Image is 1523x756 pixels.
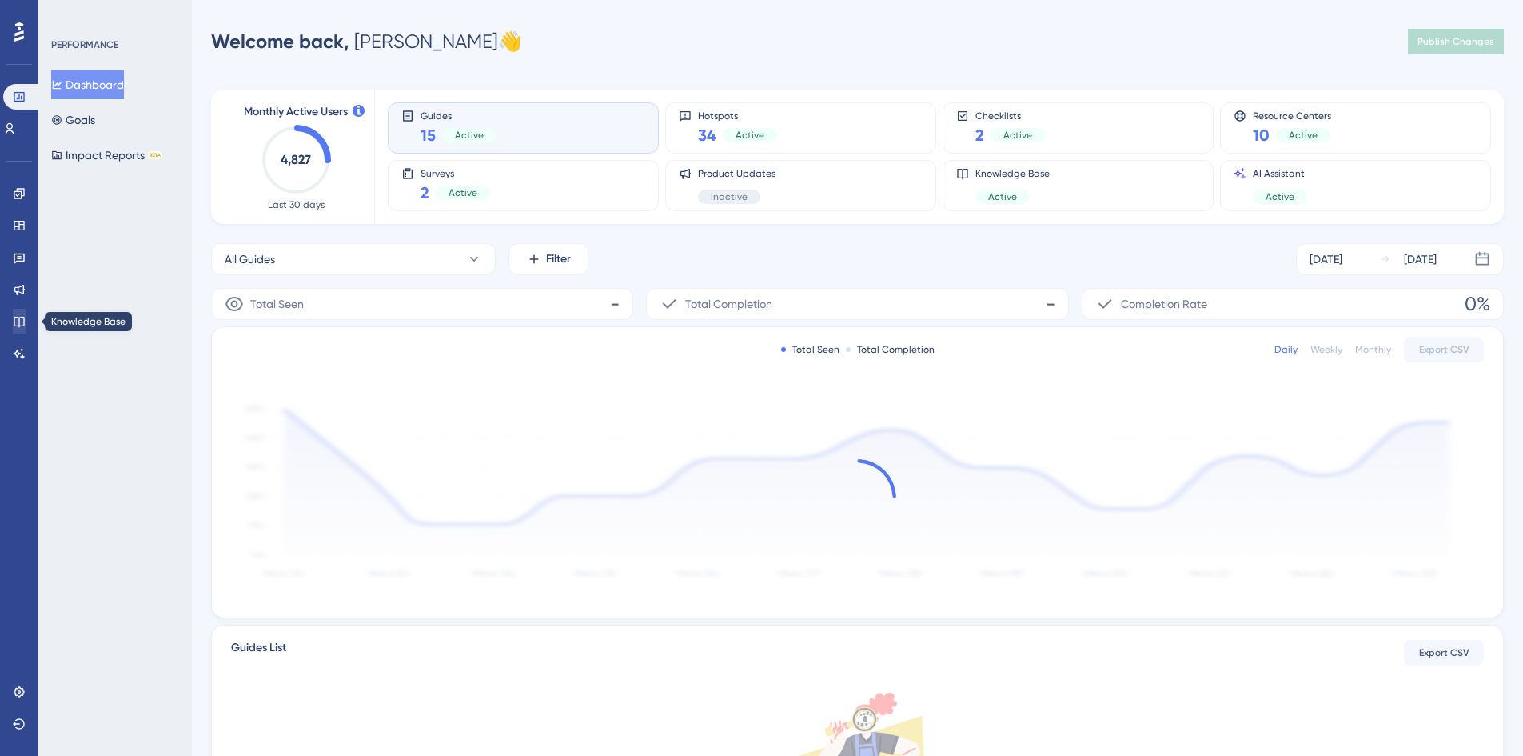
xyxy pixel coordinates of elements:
span: Completion Rate [1121,294,1207,314]
span: 2 [975,124,984,146]
button: Dashboard [51,70,124,99]
span: Resource Centers [1253,110,1331,121]
span: Total Completion [685,294,772,314]
span: - [610,291,620,317]
span: Welcome back, [211,30,349,53]
span: 34 [698,124,716,146]
span: AI Assistant [1253,167,1307,180]
span: Need Help? [38,4,101,23]
span: Monthly Active Users [244,102,348,122]
div: [DATE] [1310,250,1342,269]
span: Knowledge Base [975,167,1050,180]
div: Daily [1274,343,1298,356]
button: All Guides [211,243,496,275]
span: Filter [546,250,571,269]
span: All Guides [225,250,275,269]
span: 15 [421,124,436,146]
span: Active [455,129,484,142]
span: Active [1266,190,1294,203]
span: Total Seen [250,294,304,314]
text: 4,827 [281,152,311,167]
span: Export CSV [1419,646,1469,659]
span: - [1046,291,1055,317]
div: [DATE] [1404,250,1437,269]
div: PERFORMANCE [51,38,118,51]
span: Product Updates [698,167,775,180]
span: Active [988,190,1017,203]
div: Weekly [1310,343,1342,356]
span: Active [1003,129,1032,142]
button: Export CSV [1404,337,1484,362]
div: BETA [148,151,162,159]
div: [PERSON_NAME] 👋 [211,29,522,54]
button: Publish Changes [1408,29,1504,54]
button: Goals [51,106,95,134]
button: Filter [508,243,588,275]
span: 2 [421,182,429,204]
span: Active [736,129,764,142]
span: 10 [1253,124,1270,146]
span: Surveys [421,167,490,178]
span: Export CSV [1419,343,1469,356]
span: Active [449,186,477,199]
span: Guides List [231,638,286,667]
div: Monthly [1355,343,1391,356]
button: Export CSV [1404,640,1484,666]
button: Impact ReportsBETA [51,141,162,170]
span: Checklists [975,110,1045,121]
span: Guides [421,110,496,121]
span: Publish Changes [1417,35,1494,48]
div: Total Seen [781,343,839,356]
span: Last 30 days [268,198,325,211]
span: Active [1289,129,1318,142]
span: Inactive [711,190,748,203]
span: Hotspots [698,110,777,121]
div: Total Completion [846,343,935,356]
span: 0% [1465,291,1490,317]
